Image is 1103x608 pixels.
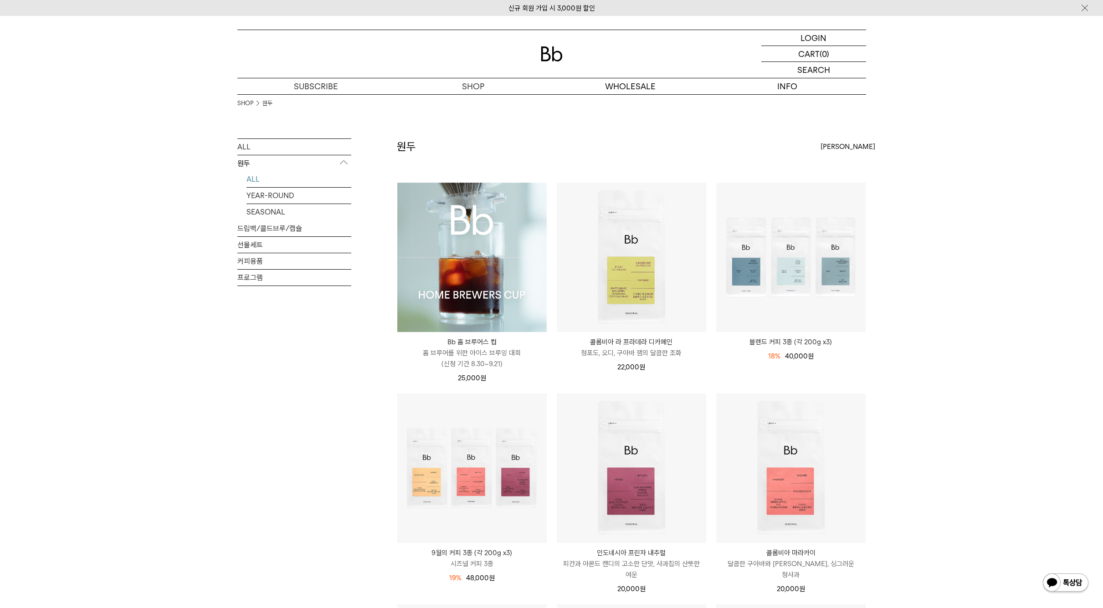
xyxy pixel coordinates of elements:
img: Bb 홈 브루어스 컵 [397,183,547,332]
span: 48,000 [466,574,495,582]
span: 원 [799,585,805,593]
p: 9월의 커피 3종 (각 200g x3) [397,547,547,558]
p: 달콤한 구아바와 [PERSON_NAME], 싱그러운 청사과 [716,558,866,580]
img: 블렌드 커피 3종 (각 200g x3) [716,183,866,332]
p: 시즈널 커피 3종 [397,558,547,569]
a: 선물세트 [237,237,351,253]
span: 40,000 [785,352,814,360]
span: 원 [808,352,814,360]
a: 인도네시아 프린자 내추럴 피칸과 아몬드 캔디의 고소한 단맛, 사과칩의 산뜻한 여운 [557,547,706,580]
span: 원 [639,363,645,371]
a: LOGIN [761,30,866,46]
a: SHOP [395,78,552,94]
img: 콜롬비아 마라카이 [716,393,866,543]
a: ALL [237,139,351,155]
h2: 원두 [397,139,416,154]
p: 콜롬비아 마라카이 [716,547,866,558]
a: Bb 홈 브루어스 컵 홈 브루어를 위한 아이스 브루잉 대회(신청 기간 8.30~9.21) [397,337,547,369]
p: 원두 [237,155,351,172]
span: [PERSON_NAME] [821,141,875,152]
div: 19% [449,572,462,583]
p: WHOLESALE [552,78,709,94]
a: 원두 [262,99,272,108]
a: SHOP [237,99,253,108]
a: 9월의 커피 3종 (각 200g x3) 시즈널 커피 3종 [397,547,547,569]
span: 원 [480,374,486,382]
p: 홈 브루어를 위한 아이스 브루잉 대회 (신청 기간 8.30~9.21) [397,347,547,369]
span: 22,000 [617,363,645,371]
span: 25,000 [458,374,486,382]
a: 콜롬비아 라 프라데라 디카페인 청포도, 오디, 구아바 잼의 달콤한 조화 [557,337,706,358]
a: 커피용품 [237,253,351,269]
img: 9월의 커피 3종 (각 200g x3) [397,393,547,543]
p: INFO [709,78,866,94]
p: Bb 홈 브루어스 컵 [397,337,547,347]
p: 콜롬비아 라 프라데라 디카페인 [557,337,706,347]
a: 프로그램 [237,270,351,286]
span: 원 [489,574,495,582]
a: 블렌드 커피 3종 (각 200g x3) [716,337,866,347]
p: (0) [820,46,829,61]
a: YEAR-ROUND [246,188,351,204]
img: 로고 [541,46,563,61]
p: 인도네시아 프린자 내추럴 [557,547,706,558]
a: CART (0) [761,46,866,62]
a: 신규 회원 가입 시 3,000원 할인 [508,4,595,12]
p: LOGIN [800,30,826,46]
p: 피칸과 아몬드 캔디의 고소한 단맛, 사과칩의 산뜻한 여운 [557,558,706,580]
span: 20,000 [777,585,805,593]
img: 카카오톡 채널 1:1 채팅 버튼 [1042,572,1089,594]
img: 콜롬비아 라 프라데라 디카페인 [557,183,706,332]
p: SEARCH [797,62,830,78]
img: 인도네시아 프린자 내추럴 [557,393,706,543]
a: 드립백/콜드브루/캡슐 [237,220,351,236]
p: 청포도, 오디, 구아바 잼의 달콤한 조화 [557,347,706,358]
span: 20,000 [617,585,646,593]
div: 18% [768,351,780,362]
a: 콜롬비아 마라카이 달콤한 구아바와 [PERSON_NAME], 싱그러운 청사과 [716,547,866,580]
p: CART [798,46,820,61]
span: 원 [640,585,646,593]
a: ALL [246,171,351,187]
a: SEASONAL [246,204,351,220]
a: SUBSCRIBE [237,78,395,94]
